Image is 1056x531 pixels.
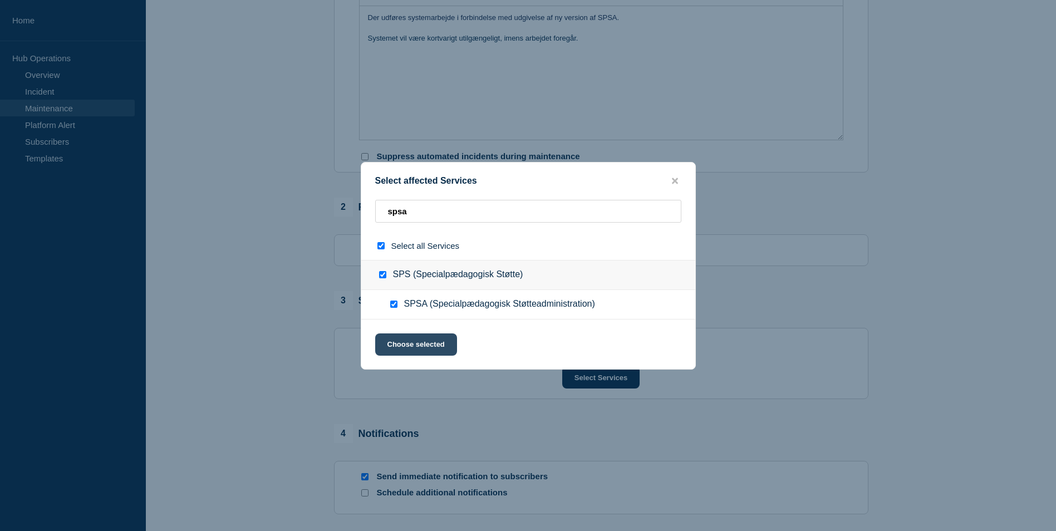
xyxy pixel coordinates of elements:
[669,176,681,186] button: close button
[390,301,397,308] input: SPSA (Specialpædagogisk Støtteadministration) checkbox
[379,271,386,278] input: SPS (Specialpædagogisk Støtte) checkbox
[404,299,595,310] span: SPSA (Specialpædagogisk Støtteadministration)
[391,241,460,250] span: Select all Services
[375,200,681,223] input: Search
[375,333,457,356] button: Choose selected
[361,260,695,290] div: SPS (Specialpædagogisk Støtte)
[377,242,385,249] input: select all checkbox
[361,176,695,186] div: Select affected Services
